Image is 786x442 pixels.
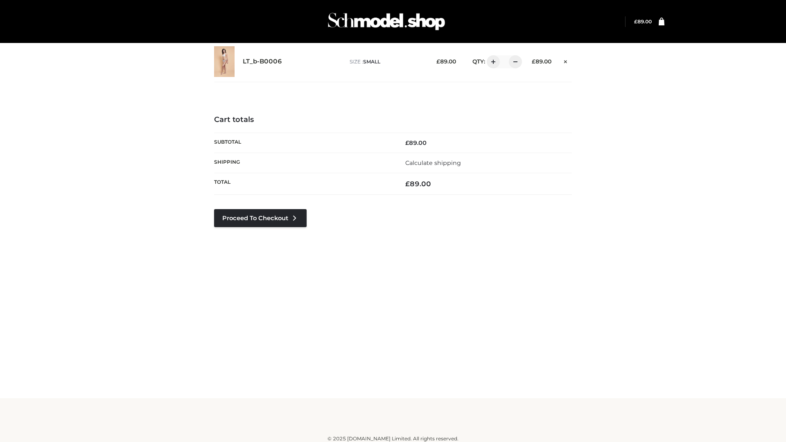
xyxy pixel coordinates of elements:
bdi: 89.00 [405,180,431,188]
th: Shipping [214,153,393,173]
bdi: 89.00 [532,58,551,65]
th: Subtotal [214,133,393,153]
span: £ [436,58,440,65]
h4: Cart totals [214,115,572,124]
img: Schmodel Admin 964 [325,5,448,38]
a: Proceed to Checkout [214,209,307,227]
bdi: 89.00 [634,18,652,25]
th: Total [214,173,393,195]
span: £ [405,139,409,147]
img: LT_b-B0006 - SMALL [214,46,235,77]
a: £89.00 [634,18,652,25]
a: Remove this item [560,55,572,66]
span: SMALL [363,59,380,65]
bdi: 89.00 [405,139,427,147]
div: QTY: [464,55,519,68]
a: LT_b-B0006 [243,58,282,65]
span: £ [634,18,637,25]
a: Calculate shipping [405,159,461,167]
bdi: 89.00 [436,58,456,65]
span: £ [405,180,410,188]
p: size : [350,58,424,65]
span: £ [532,58,535,65]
